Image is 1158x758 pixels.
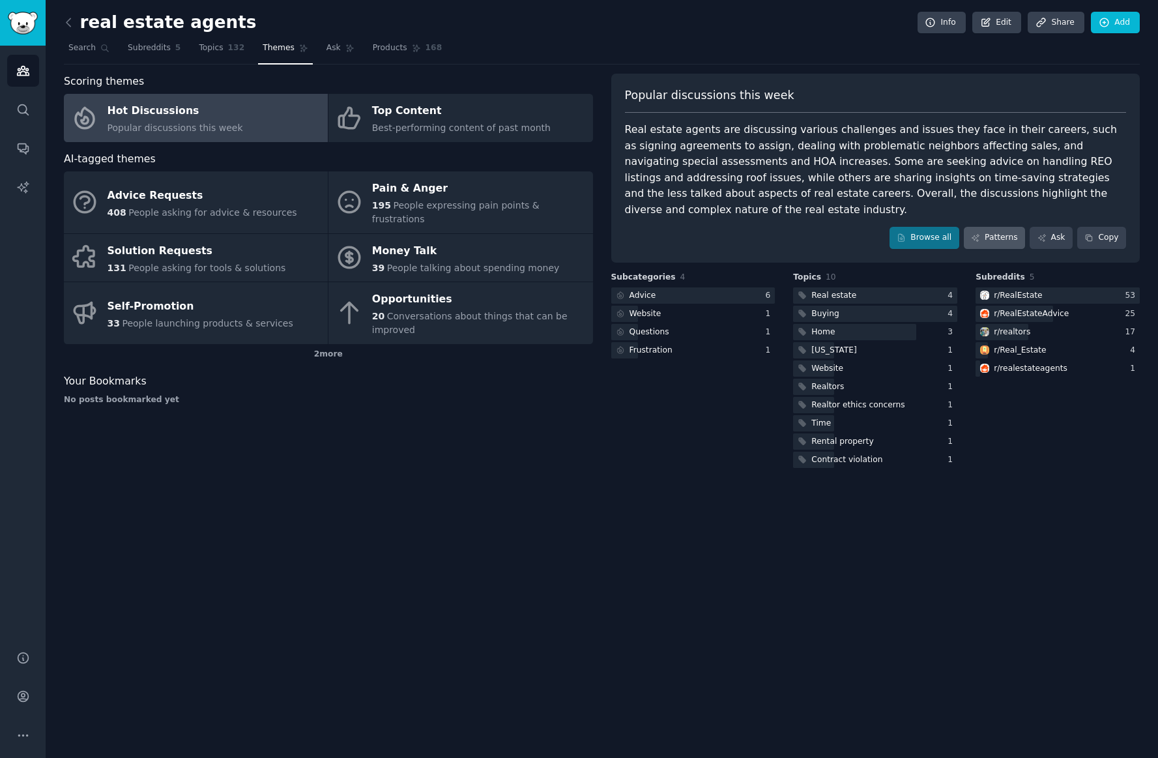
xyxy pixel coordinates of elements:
div: [US_STATE] [811,345,856,357]
a: Ask [322,38,359,65]
a: Realtors1 [793,379,957,395]
span: Your Bookmarks [64,373,147,390]
span: 20 [372,311,384,321]
div: 2 more [64,344,593,365]
div: 17 [1125,327,1140,338]
div: Money Talk [372,241,560,261]
a: Ask [1030,227,1073,249]
div: 1 [766,308,775,320]
span: 408 [108,207,126,218]
span: Popular discussions this week [108,123,243,133]
a: realestateagentsr/realestateagents1 [976,360,1140,377]
div: 4 [948,308,957,320]
span: 39 [372,263,384,273]
div: Home [811,327,835,338]
span: People launching products & services [122,318,293,328]
a: RealEstateAdvicer/RealEstateAdvice25 [976,306,1140,322]
div: Buying [811,308,839,320]
a: Solution Requests131People asking for tools & solutions [64,234,328,282]
img: RealEstate [980,291,989,300]
button: Copy [1077,227,1126,249]
div: 3 [948,327,957,338]
a: Real estate4 [793,287,957,304]
div: Contract violation [811,454,882,466]
span: People asking for tools & solutions [128,263,285,273]
a: Questions1 [611,324,775,340]
div: 1 [766,345,775,357]
img: Real_Estate [980,345,989,355]
div: Realtors [811,381,844,393]
span: AI-tagged themes [64,151,156,168]
div: r/ realtors [994,327,1030,338]
a: Money Talk39People talking about spending money [328,234,592,282]
div: Opportunities [372,289,586,310]
a: realtorsr/realtors17 [976,324,1140,340]
a: Contract violation1 [793,452,957,468]
div: Questions [630,327,669,338]
a: Top ContentBest-performing content of past month [328,94,592,142]
span: People talking about spending money [387,263,560,273]
div: 1 [948,381,957,393]
div: Top Content [372,101,551,122]
a: Time1 [793,415,957,431]
span: 131 [108,263,126,273]
span: Search [68,42,96,54]
div: 4 [948,290,957,302]
a: Real_Estater/Real_Estate4 [976,342,1140,358]
span: 195 [372,200,391,211]
a: Self-Promotion33People launching products & services [64,282,328,344]
div: 1 [948,363,957,375]
div: 1 [1130,363,1140,375]
div: Real estate agents are discussing various challenges and issues they face in their careers, such ... [625,122,1127,218]
div: 1 [948,436,957,448]
div: 1 [948,418,957,430]
a: Share [1028,12,1084,34]
div: 1 [948,454,957,466]
img: RealEstateAdvice [980,309,989,318]
a: Info [918,12,966,34]
a: Advice6 [611,287,775,304]
img: GummySearch logo [8,12,38,35]
a: Hot DiscussionsPopular discussions this week [64,94,328,142]
div: Self-Promotion [108,296,293,317]
span: Topics [199,42,223,54]
span: Topics [793,272,821,284]
span: Conversations about things that can be improved [372,311,568,335]
a: Realtor ethics concerns1 [793,397,957,413]
span: People expressing pain points & frustrations [372,200,540,224]
a: Subreddits5 [123,38,185,65]
a: Website1 [793,360,957,377]
span: Best-performing content of past month [372,123,551,133]
a: Buying4 [793,306,957,322]
a: Products168 [368,38,446,65]
div: Pain & Anger [372,179,586,199]
div: Time [811,418,831,430]
a: Edit [972,12,1021,34]
a: Advice Requests408People asking for advice & resources [64,171,328,233]
a: [US_STATE]1 [793,342,957,358]
div: Rental property [811,436,873,448]
div: 6 [766,290,775,302]
div: No posts bookmarked yet [64,394,593,406]
div: 1 [948,400,957,411]
a: Browse all [890,227,959,249]
div: 4 [1130,345,1140,357]
div: r/ Real_Estate [994,345,1046,357]
div: Advice [630,290,656,302]
span: 4 [680,272,686,282]
div: r/ RealEstate [994,290,1042,302]
div: Frustration [630,345,673,357]
span: 132 [228,42,245,54]
a: Rental property1 [793,433,957,450]
div: r/ RealEstateAdvice [994,308,1069,320]
img: realestateagents [980,364,989,373]
div: Solution Requests [108,241,286,261]
a: Themes [258,38,313,65]
div: Website [811,363,843,375]
span: Subcategories [611,272,676,284]
a: Website1 [611,306,775,322]
span: Scoring themes [64,74,144,90]
span: 10 [826,272,836,282]
div: Hot Discussions [108,101,243,122]
div: Real estate [811,290,856,302]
